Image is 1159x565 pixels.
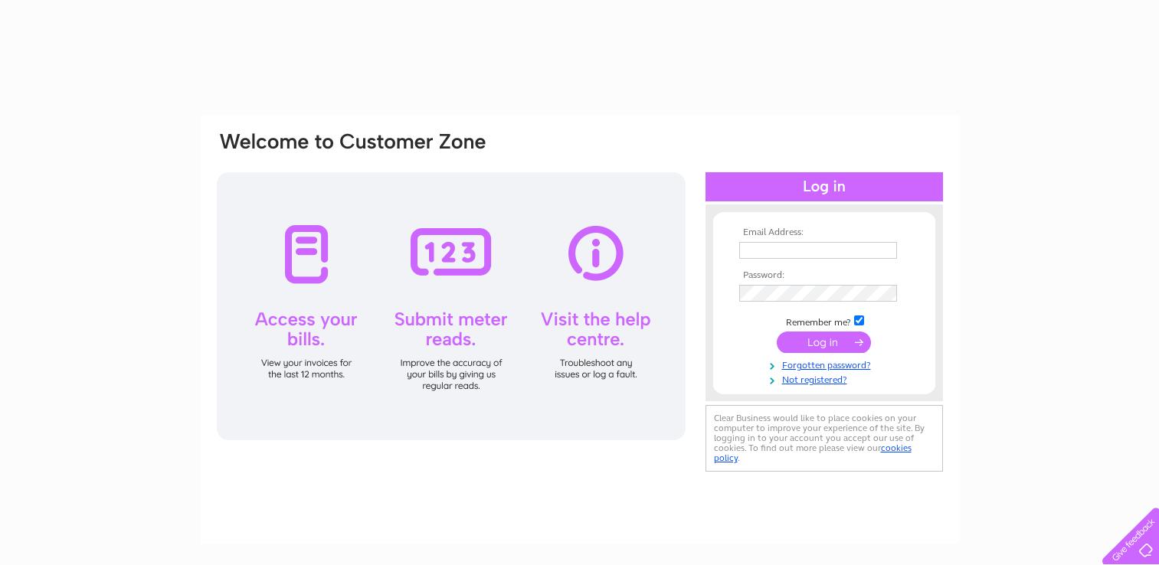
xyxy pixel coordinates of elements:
input: Submit [777,331,871,353]
div: Clear Business would like to place cookies on your computer to improve your experience of the sit... [706,405,943,472]
a: Forgotten password? [739,357,913,371]
td: Remember me? [735,313,913,328]
a: Not registered? [739,371,913,386]
a: cookies policy [714,443,912,463]
th: Password: [735,270,913,281]
th: Email Address: [735,227,913,238]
